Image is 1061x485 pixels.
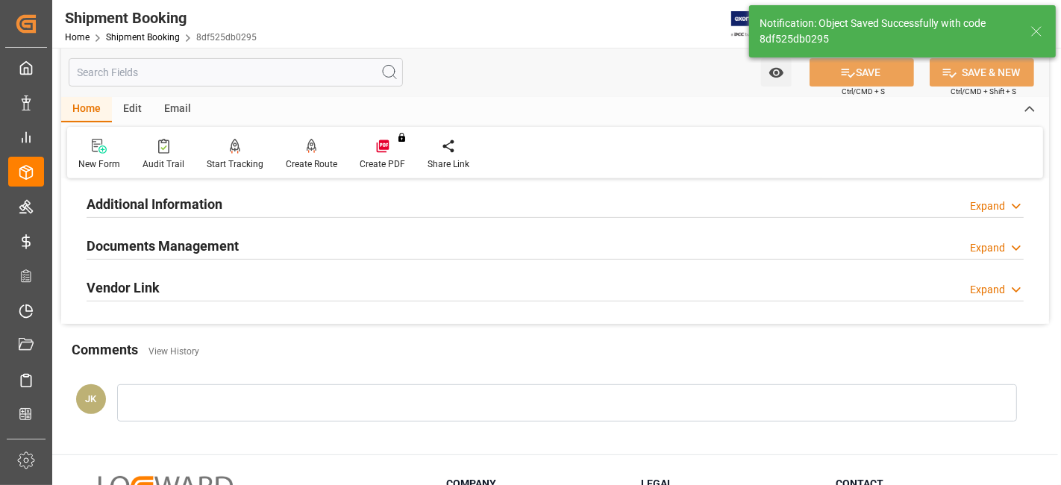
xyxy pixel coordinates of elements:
button: open menu [761,58,792,87]
h2: Documents Management [87,236,239,256]
h2: Comments [72,339,138,360]
div: Edit [112,97,153,122]
div: Shipment Booking [65,7,257,29]
div: Notification: Object Saved Successfully with code 8df525db0295 [760,16,1016,47]
a: Home [65,32,90,43]
div: Create Route [286,157,337,171]
input: Search Fields [69,58,403,87]
div: Expand [970,240,1005,256]
a: View History [148,346,199,357]
h2: Vendor Link [87,278,160,298]
div: Expand [970,282,1005,298]
div: Audit Trail [143,157,184,171]
div: Start Tracking [207,157,263,171]
span: JK [86,393,97,404]
h2: Additional Information [87,194,222,214]
img: Exertis%20JAM%20-%20Email%20Logo.jpg_1722504956.jpg [731,11,783,37]
span: Ctrl/CMD + Shift + S [951,86,1016,97]
div: Expand [970,198,1005,214]
div: New Form [78,157,120,171]
div: Share Link [428,157,469,171]
a: Shipment Booking [106,32,180,43]
div: Home [61,97,112,122]
span: Ctrl/CMD + S [842,86,885,97]
div: Email [153,97,202,122]
button: SAVE [810,58,914,87]
button: SAVE & NEW [930,58,1034,87]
